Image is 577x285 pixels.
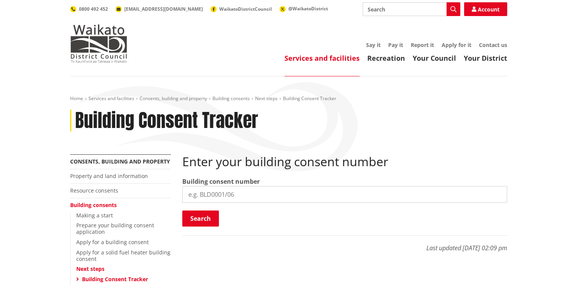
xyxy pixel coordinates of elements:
a: Pay it [388,41,403,49]
a: Contact us [479,41,507,49]
input: e.g. BLD0001/06 [182,186,507,203]
a: Building Consent Tracker [82,275,148,283]
span: 0800 492 452 [79,6,108,12]
h1: Building Consent Tracker [75,110,258,132]
label: Building consent number [182,177,260,186]
a: Your District [464,53,507,63]
a: Recreation [367,53,405,63]
a: Building consents [70,201,117,209]
a: Apply for a solid fuel heater building consent​ [76,249,170,262]
a: Services and facilities [284,53,360,63]
a: Resource consents [70,187,118,194]
a: @WaikatoDistrict [280,5,328,12]
nav: breadcrumb [70,96,507,102]
a: Apply for it [442,41,471,49]
a: Prepare your building consent application [76,222,154,235]
span: WaikatoDistrictCouncil [219,6,272,12]
a: Services and facilities [88,95,134,102]
a: Consents, building and property [70,158,170,165]
input: Search input [363,2,460,16]
a: Consents, building and property [140,95,207,102]
a: Your Council [413,53,456,63]
p: Last updated [DATE] 02:09 pm [182,235,507,253]
a: Property and land information [70,172,148,180]
a: Apply for a building consent [76,238,149,246]
span: [EMAIL_ADDRESS][DOMAIN_NAME] [124,6,203,12]
a: Account [464,2,507,16]
a: WaikatoDistrictCouncil [211,6,272,12]
button: Search [182,211,219,227]
a: Making a start [76,212,113,219]
a: Say it [366,41,381,49]
a: [EMAIL_ADDRESS][DOMAIN_NAME] [116,6,203,12]
a: Building consents [212,95,250,102]
span: @WaikatoDistrict [288,5,328,12]
img: Waikato District Council - Te Kaunihera aa Takiwaa o Waikato [70,24,127,63]
a: Next steps [76,265,104,272]
h2: Enter your building consent number [182,154,507,169]
span: Building Consent Tracker [283,95,336,102]
a: 0800 492 452 [70,6,108,12]
a: Report it [411,41,434,49]
a: Next steps [255,95,278,102]
a: Home [70,95,83,102]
